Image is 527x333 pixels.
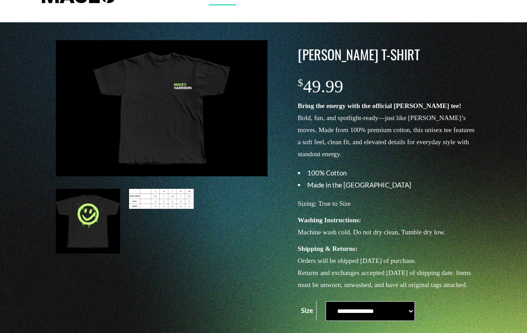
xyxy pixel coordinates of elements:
[307,181,411,189] span: Made in the [GEOGRAPHIC_DATA]
[298,245,358,252] strong: Shipping & Returns:
[56,189,120,253] img: Maceo Harrison T-Shirt - Image 2
[56,40,268,176] img: Maceo Harrison T-Shirt
[298,216,361,224] strong: Washing Instructions:
[298,45,476,64] h3: [PERSON_NAME] T-Shirt
[301,306,313,314] label: Size
[298,200,351,207] span: Sizing: True to Size
[129,189,193,209] img: Maceo Harrison T-Shirt - Image 3
[298,102,461,109] strong: Bring the energy with the official [PERSON_NAME] tee!
[298,76,343,96] bdi: 49.99
[298,77,303,88] span: $
[298,214,476,238] p: Machine wash cold. Do not dry clean, Tumble dry low.
[307,169,347,177] span: 100% Cotton
[298,243,476,291] p: Orders will be shipped [DATE] of purchase. Returns and exchanges accepted [DATE] of shipping date...
[298,100,476,160] p: Bold, fun, and spotlight-ready—just like [PERSON_NAME]’s moves. Made from 100% premium cotton, th...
